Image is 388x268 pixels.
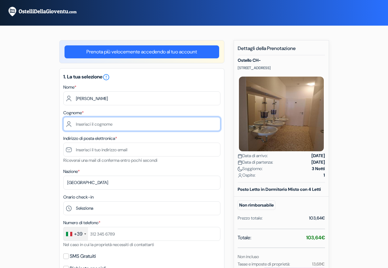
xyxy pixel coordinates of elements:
strong: 1 [323,172,325,178]
strong: [DATE] [311,159,325,165]
span: Data di arrivo: [238,153,268,159]
p: [STREET_ADDRESS] [238,65,325,70]
img: OstelliDellaGioventu.com [7,6,85,17]
input: Inserisci il nome [63,91,220,105]
small: Non incluso [238,254,259,259]
small: Riceverai una mail di conferma entro pochi secondi [63,157,157,163]
img: moon.svg [238,167,242,171]
label: Cognome [63,110,84,116]
strong: [DATE] [311,153,325,159]
label: Numero di telefono [63,220,100,226]
img: user_icon.svg [238,173,242,178]
h5: Dettagli della Prenotazione [238,45,325,55]
span: Ospite: [238,172,256,178]
a: Prenota più velocemente accedendo al tuo account [65,45,219,58]
small: Non rimborsabile [238,200,275,210]
span: Soggiorno: [238,165,263,172]
h5: 1. La tua selezione [63,73,220,81]
h5: Ostello CH- [238,58,325,63]
strong: 103,64€ [306,234,325,241]
label: Nome [63,84,76,90]
label: SMS Gratuiti [70,252,96,261]
div: Prezzo totale: [238,215,263,221]
span: Data di partenza: [238,159,273,165]
i: error_outline [102,73,110,81]
strong: 3 Notti [312,165,325,172]
a: error_outline [102,73,110,80]
img: calendar.svg [238,160,242,165]
label: Orario check-in [63,194,94,200]
input: Inserisci il cognome [63,117,220,131]
input: Inserisci il tuo indirizzo email [63,143,220,157]
small: 13,68€ [312,261,325,267]
span: Totale: [238,234,251,241]
label: Nazione [63,168,80,175]
small: Tasse e imposte di proprietà: [238,261,290,267]
div: +39 [74,230,82,238]
div: Italy (Italia): +39 [64,227,88,241]
label: Indirizzo di posta elettronica [63,135,117,142]
input: 312 345 6789 [63,227,220,241]
small: Nel caso in cui la proprietà necessiti di contattarti [63,242,154,247]
div: 103,64€ [309,215,325,221]
img: calendar.svg [238,154,242,158]
b: Posto Letto in Dormitorio Misto con 4 Letti [238,186,321,192]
